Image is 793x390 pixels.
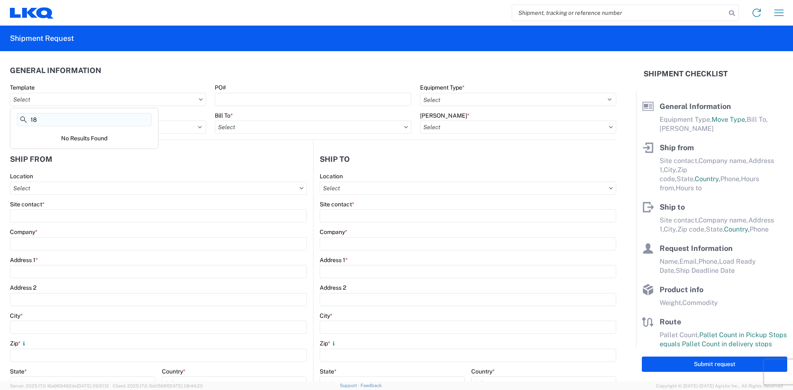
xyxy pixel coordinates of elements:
h2: Ship to [320,155,350,163]
span: State, [706,225,724,233]
span: Commodity [682,299,718,307]
span: Email, [679,258,698,265]
input: Shipment, tracking or reference number [512,5,726,21]
label: State [320,368,337,375]
label: [PERSON_NAME] [420,112,470,119]
input: Select [320,182,616,195]
span: Phone [750,225,769,233]
span: General Information [660,102,731,111]
label: Address 1 [10,256,38,264]
label: City [320,312,332,319]
span: Zip code, [677,225,706,233]
span: [DATE] 09:51:12 [77,383,109,388]
span: Equipment Type, [660,116,712,123]
div: No Results Found [12,130,157,147]
input: Select [420,121,616,134]
label: Zip [10,340,27,347]
label: Location [10,173,33,180]
span: Site contact, [660,157,698,165]
span: Ship to [660,203,685,211]
label: Template [10,84,35,91]
label: Equipment Type [420,84,465,91]
span: [PERSON_NAME] [660,125,714,132]
label: State [10,368,27,375]
label: Site contact [10,201,45,208]
input: Select [10,182,307,195]
span: Route [660,317,681,326]
span: Copyright © [DATE]-[DATE] Agistix Inc., All Rights Reserved [656,382,783,390]
span: Pallet Count, [660,331,699,339]
span: Company name, [698,216,748,224]
span: Ship Deadline Date [676,267,735,274]
span: Country, [695,175,720,183]
input: Select [215,121,411,134]
span: Country, [724,225,750,233]
label: Address 1 [320,256,348,264]
span: Name, [660,258,679,265]
label: Address 2 [320,284,346,291]
span: State, [677,175,695,183]
a: Support [340,383,361,388]
label: Company [10,228,38,236]
span: Product info [660,285,703,294]
label: Country [471,368,495,375]
label: Site contact [320,201,354,208]
h2: General Information [10,66,101,75]
label: Location [320,173,343,180]
span: Site contact, [660,216,698,224]
h2: Shipment Request [10,33,74,43]
span: Weight, [660,299,682,307]
a: Feedback [361,383,382,388]
span: [DATE] 08:44:20 [168,383,203,388]
span: City, [664,166,677,174]
h2: Shipment Checklist [643,69,728,79]
label: Company [320,228,347,236]
label: PO# [215,84,226,91]
span: Phone, [720,175,741,183]
label: Zip [320,340,337,347]
span: City, [664,225,677,233]
h2: Ship from [10,155,52,163]
label: City [10,312,23,319]
label: Bill To [215,112,233,119]
span: Phone, [698,258,719,265]
label: Address 2 [10,284,36,291]
span: Hours to [676,184,702,192]
button: Submit request [642,357,787,372]
span: Ship from [660,143,694,152]
span: Pallet Count in Pickup Stops equals Pallet Count in delivery stops [660,331,787,348]
label: Country [162,368,185,375]
span: Client: 2025.17.0-5dd568f [113,383,203,388]
span: Company name, [698,157,748,165]
span: Request Information [660,244,733,253]
span: Bill To, [747,116,768,123]
span: Server: 2025.17.0-16a969492de [10,383,109,388]
span: Move Type, [712,116,747,123]
input: Select [10,93,206,106]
